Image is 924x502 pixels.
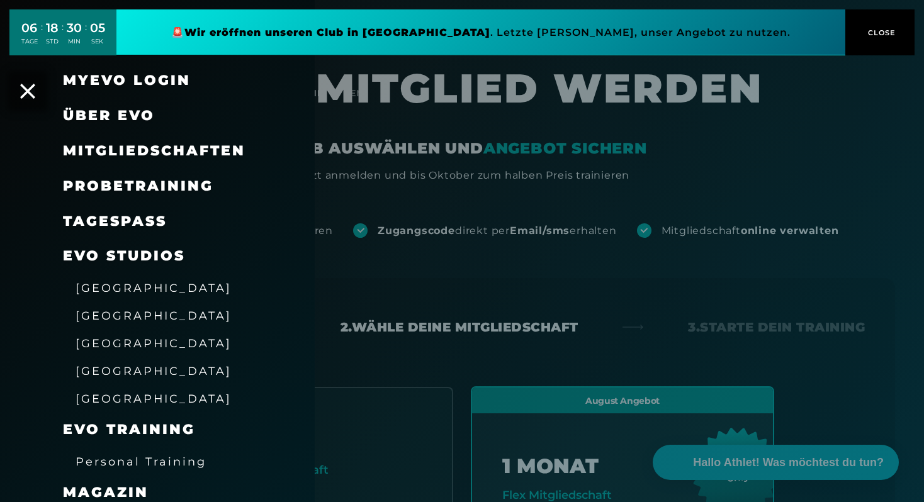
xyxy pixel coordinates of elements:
[46,37,59,46] div: STD
[62,20,64,53] div: :
[46,19,59,37] div: 18
[67,37,82,46] div: MIN
[21,37,38,46] div: TAGE
[67,19,82,37] div: 30
[845,9,915,55] button: CLOSE
[90,37,105,46] div: SEK
[63,107,155,124] span: Über EVO
[21,19,38,37] div: 06
[85,20,87,53] div: :
[90,19,105,37] div: 05
[63,72,191,89] a: MyEVO Login
[865,27,896,38] span: CLOSE
[41,20,43,53] div: :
